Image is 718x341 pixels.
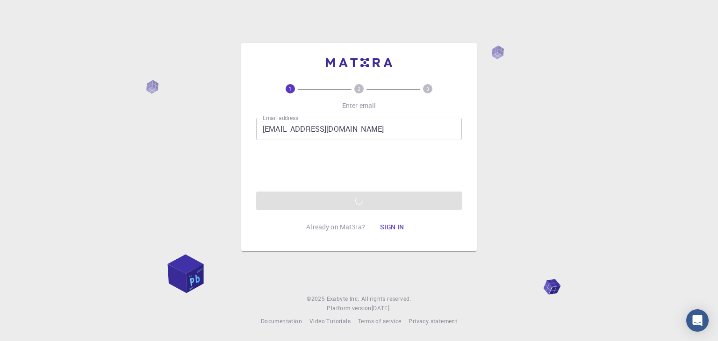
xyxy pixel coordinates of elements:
[372,304,391,313] a: [DATE].
[309,317,351,326] a: Video Tutorials
[358,317,401,326] a: Terms of service
[263,114,298,122] label: Email address
[361,294,411,304] span: All rights reserved.
[288,148,430,184] iframe: reCAPTCHA
[686,309,709,332] div: Open Intercom Messenger
[426,85,429,92] text: 3
[261,317,302,326] a: Documentation
[327,304,371,313] span: Platform version
[327,294,359,304] a: Exabyte Inc.
[327,295,359,302] span: Exabyte Inc.
[358,85,360,92] text: 2
[342,101,376,110] p: Enter email
[309,317,351,325] span: Video Tutorials
[409,317,457,325] span: Privacy statement
[307,294,326,304] span: © 2025
[372,304,391,312] span: [DATE] .
[373,218,412,236] button: Sign in
[306,222,365,232] p: Already on Mat3ra?
[409,317,457,326] a: Privacy statement
[289,85,292,92] text: 1
[261,317,302,325] span: Documentation
[358,317,401,325] span: Terms of service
